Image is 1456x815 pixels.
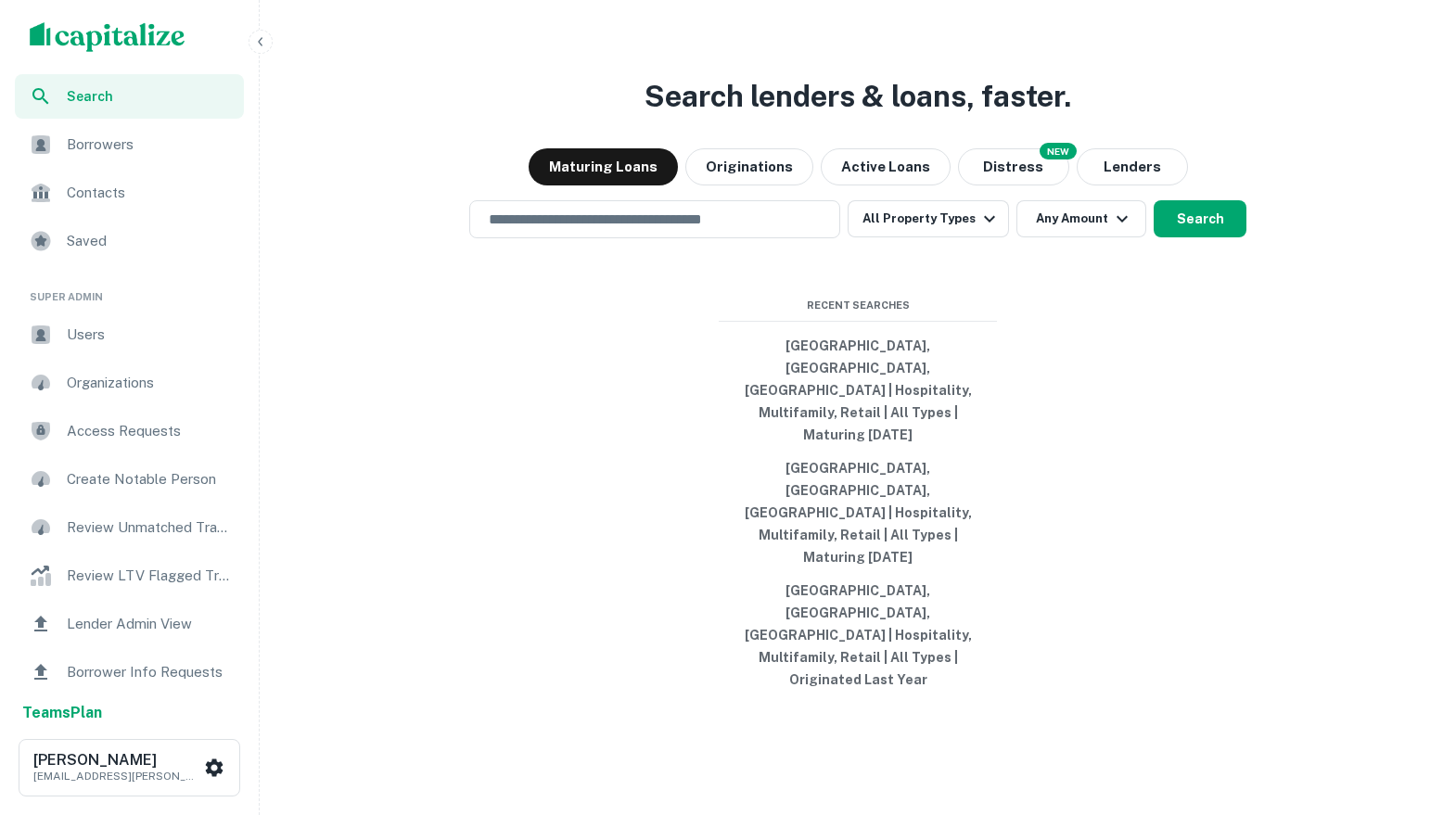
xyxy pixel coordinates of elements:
button: Search [1154,200,1246,237]
button: [PERSON_NAME][EMAIL_ADDRESS][PERSON_NAME][DOMAIN_NAME] [19,739,240,796]
span: Saved [67,230,233,252]
a: Access Requests [15,409,244,453]
a: Lender Admin View [15,602,244,646]
button: [GEOGRAPHIC_DATA], [GEOGRAPHIC_DATA], [GEOGRAPHIC_DATA] | Hospitality, Multifamily, Retail | All ... [719,329,997,452]
span: Organizations [67,372,233,394]
button: Search distressed loans with lien and other non-mortgage details. [958,148,1069,185]
button: Originations [685,148,813,185]
a: Review LTV Flagged Transactions [15,554,244,598]
iframe: Chat Widget [1363,667,1456,756]
span: Borrower Info Requests [67,661,233,683]
h3: Search lenders & loans, faster. [645,74,1071,119]
span: Contacts [67,182,233,204]
li: Super Admin [15,267,244,312]
span: Recent Searches [719,298,997,313]
a: Create Notable Person [15,457,244,502]
strong: Teams Plan [22,704,102,721]
a: Contacts [15,171,244,215]
button: Maturing Loans [529,148,678,185]
span: Create Notable Person [67,468,233,490]
span: Borrowers [67,134,233,156]
span: Lender Admin View [67,613,233,635]
a: Review Unmatched Transactions [15,505,244,550]
button: [GEOGRAPHIC_DATA], [GEOGRAPHIC_DATA], [GEOGRAPHIC_DATA] | Hospitality, Multifamily, Retail | All ... [719,452,997,574]
span: Search [67,86,233,107]
button: Lenders [1077,148,1188,185]
a: Borrowers [15,122,244,167]
a: TeamsPlan [22,702,102,724]
a: Search [15,74,244,119]
a: Borrower Info Requests [15,650,244,694]
a: Saved [15,219,244,263]
h6: [PERSON_NAME] [33,753,200,768]
a: Organizations [15,361,244,405]
button: Any Amount [1016,200,1146,237]
a: Users [15,312,244,357]
span: Users [67,324,233,346]
button: Active Loans [821,148,951,185]
span: Access Requests [67,420,233,442]
span: Review Unmatched Transactions [67,516,233,539]
button: [GEOGRAPHIC_DATA], [GEOGRAPHIC_DATA], [GEOGRAPHIC_DATA] | Hospitality, Multifamily, Retail | All ... [719,574,997,696]
span: Review LTV Flagged Transactions [67,565,233,587]
p: [EMAIL_ADDRESS][PERSON_NAME][DOMAIN_NAME] [33,768,200,784]
img: capitalize-logo.png [30,22,185,52]
button: All Property Types [848,200,1009,237]
div: NEW [1040,143,1077,159]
